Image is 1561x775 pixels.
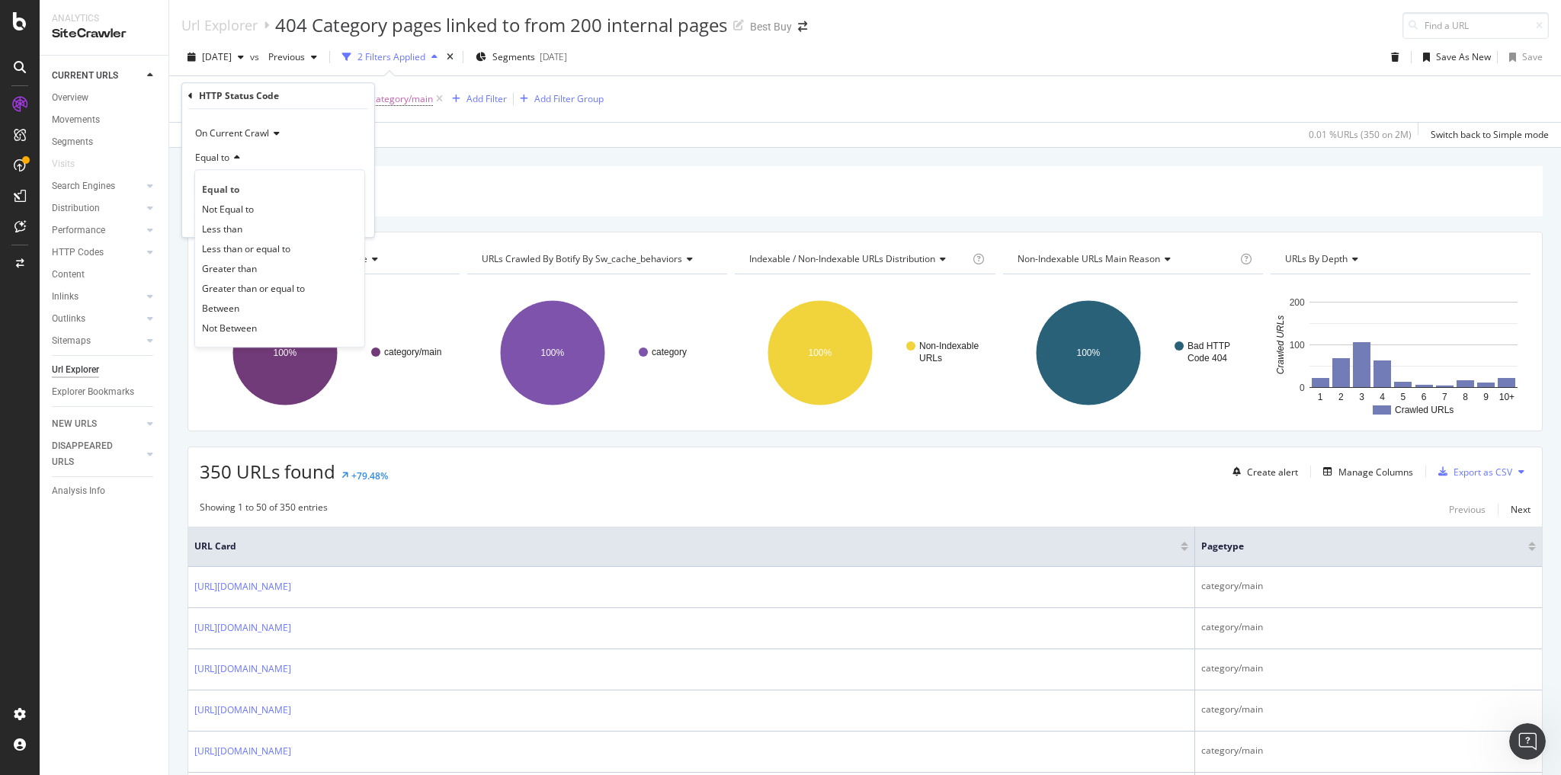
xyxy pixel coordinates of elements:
button: Previous [262,45,323,69]
text: 100% [541,347,565,358]
text: 200 [1289,297,1304,308]
div: Performance [52,223,105,239]
h4: URLs by Depth [1282,247,1517,271]
h4: URLs Crawled By Botify By sw_cache_behaviors [479,247,713,271]
text: 8 [1463,392,1468,402]
a: [URL][DOMAIN_NAME] [194,703,291,718]
text: 100% [274,347,297,358]
span: Segments [492,50,535,63]
a: Movements [52,112,158,128]
a: Distribution [52,200,143,216]
a: Inlinks [52,289,143,305]
span: URL Card [194,540,1177,553]
text: 1 [1318,392,1323,402]
a: CURRENT URLS [52,68,143,84]
span: Previous [262,50,305,63]
text: 100% [809,347,832,358]
div: Distribution [52,200,100,216]
div: Inlinks [52,289,79,305]
span: Not Between [202,322,257,335]
div: Movements [52,112,100,128]
text: 9 [1483,392,1489,402]
button: Export as CSV [1432,460,1512,484]
a: Content [52,267,158,283]
div: category/main [1201,744,1536,757]
div: Manage Columns [1338,466,1413,479]
span: Equal to [202,183,239,196]
a: NEW URLS [52,416,143,432]
div: arrow-right-arrow-left [798,21,807,32]
svg: A chart. [1271,287,1531,419]
span: Equal to [195,151,229,164]
div: Save As New [1436,50,1491,63]
text: Crawled URLs [1274,315,1285,374]
a: Performance [52,223,143,239]
button: Save [1503,45,1543,69]
span: URLs by Depth [1285,252,1348,265]
text: 4 [1380,392,1385,402]
text: 2 [1338,392,1344,402]
div: Visits [52,156,75,172]
text: Crawled URLs [1395,405,1454,415]
div: CURRENT URLS [52,68,118,84]
button: [DATE] [181,45,250,69]
div: times [444,50,457,65]
span: Less than or equal to [202,242,290,255]
button: Previous [1449,501,1486,519]
div: DISAPPEARED URLS [52,438,129,470]
span: Non-Indexable URLs Main Reason [1018,252,1160,265]
div: A chart. [1003,287,1261,419]
h4: Indexable / Non-Indexable URLs Distribution [746,247,969,271]
div: category/main [1201,661,1536,675]
div: Url Explorer [52,362,99,378]
a: [URL][DOMAIN_NAME] [194,620,291,636]
div: Search Engines [52,178,115,194]
div: +79.48% [351,469,388,482]
svg: A chart. [200,287,458,419]
span: 350 URLs found [200,459,335,484]
span: Indexable / Non-Indexable URLs distribution [749,252,935,265]
span: Less than [202,223,242,235]
a: [URL][DOMAIN_NAME] [194,661,291,677]
button: 2 Filters Applied [336,45,444,69]
a: Segments [52,134,158,150]
div: 0.01 % URLs ( 350 on 2M ) [1309,128,1412,141]
div: Add Filter [466,92,507,105]
text: Code 404 [1188,353,1227,363]
div: Outlinks [52,311,85,327]
button: Cancel [188,210,236,225]
div: only category main pages with 404s [200,191,1531,204]
a: HTTP Codes [52,245,143,261]
span: On Current Crawl [195,126,269,139]
span: URLs Crawled By Botify By sw_cache_behaviors [482,252,682,265]
div: Sitemaps [52,333,91,349]
div: A chart. [735,287,993,419]
text: 0 [1300,383,1305,393]
div: Overview [52,90,88,106]
input: Find a URL [1402,12,1549,39]
div: Next [1511,503,1531,516]
div: Segments [52,134,93,150]
div: Add Filter Group [534,92,604,105]
button: Create alert [1226,460,1298,484]
div: Save [1522,50,1543,63]
a: Overview [52,90,158,106]
button: Manage Columns [1317,463,1413,481]
div: Content [52,267,85,283]
a: [URL][DOMAIN_NAME] [194,744,291,759]
a: Sitemaps [52,333,143,349]
div: [DATE] [540,50,567,63]
div: Explorer Bookmarks [52,384,134,400]
span: 2025 Aug. 12th [202,50,232,63]
text: 7 [1442,392,1447,402]
div: Previous [1449,503,1486,516]
a: Visits [52,156,90,172]
div: Best Buy [750,19,792,34]
text: Bad HTTP [1188,341,1230,351]
div: HTTP Codes [52,245,104,261]
button: Switch back to Simple mode [1425,123,1549,147]
text: Non-Indexable [919,341,979,351]
div: Create alert [1247,466,1298,479]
